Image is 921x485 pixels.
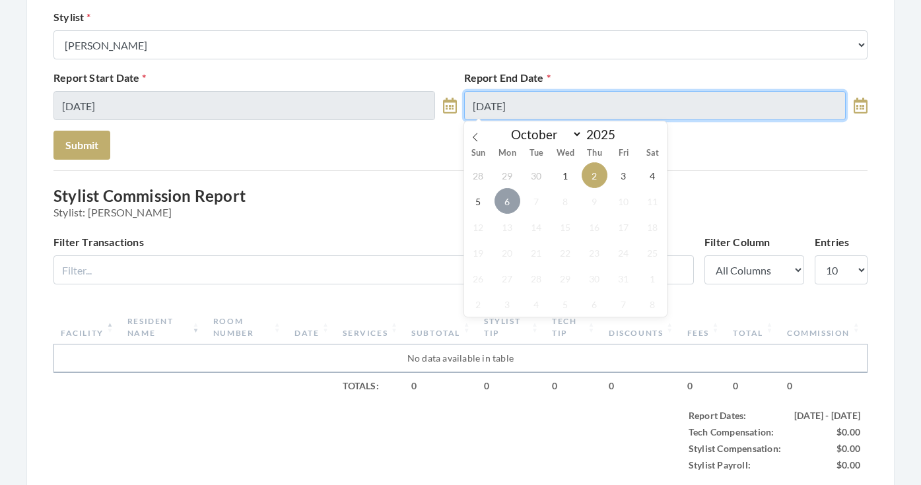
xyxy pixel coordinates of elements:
[495,214,520,240] span: October 13, 2025
[524,188,549,214] span: October 7, 2025
[524,265,549,291] span: October 28, 2025
[53,131,110,160] button: Submit
[465,162,491,188] span: September 28, 2025
[682,424,788,440] td: Tech Compensation:
[553,291,578,317] span: November 5, 2025
[611,240,636,265] span: October 24, 2025
[53,206,868,218] span: Stylist: [PERSON_NAME]
[681,310,726,344] th: Fees: activate to sort column ascending
[54,310,121,344] th: Facility: activate to sort column descending
[553,240,578,265] span: October 22, 2025
[53,9,91,25] label: Stylist
[495,162,520,188] span: September 29, 2025
[854,91,868,120] a: toggle
[53,234,144,250] label: Filter Transactions
[611,265,636,291] span: October 31, 2025
[640,265,665,291] span: November 1, 2025
[464,70,551,86] label: Report End Date
[726,372,780,399] td: 0
[477,372,545,399] td: 0
[443,91,457,120] a: toggle
[602,310,681,344] th: Discounts: activate to sort column ascending
[53,255,694,284] input: Filter...
[788,424,867,440] td: $0.00
[640,188,665,214] span: October 11, 2025
[788,457,867,473] td: $0.00
[681,372,726,399] td: 0
[405,310,477,344] th: Subtotal: activate to sort column ascending
[582,265,607,291] span: October 30, 2025
[53,91,435,120] input: Select Date
[640,162,665,188] span: October 4, 2025
[464,91,846,120] input: Select Date
[582,127,626,142] input: Year
[788,407,867,424] td: [DATE] - [DATE]
[465,214,491,240] span: October 12, 2025
[505,126,583,143] select: Month
[640,291,665,317] span: November 8, 2025
[464,149,493,158] span: Sun
[682,457,788,473] td: Stylist Payroll:
[207,310,288,344] th: Room Number: activate to sort column ascending
[611,214,636,240] span: October 17, 2025
[465,240,491,265] span: October 19, 2025
[553,214,578,240] span: October 15, 2025
[726,310,780,344] th: Total: activate to sort column ascending
[780,310,867,344] th: Commission: activate to sort column ascending
[495,188,520,214] span: October 6, 2025
[336,310,405,344] th: Services: activate to sort column ascending
[640,214,665,240] span: October 18, 2025
[611,162,636,188] span: October 3, 2025
[582,214,607,240] span: October 16, 2025
[602,372,681,399] td: 0
[553,188,578,214] span: October 8, 2025
[343,380,378,391] strong: Totals:
[553,162,578,188] span: October 1, 2025
[611,188,636,214] span: October 10, 2025
[53,70,147,86] label: Report Start Date
[477,310,545,344] th: Stylist Tip: activate to sort column ascending
[611,291,636,317] span: November 7, 2025
[815,234,849,250] label: Entries
[493,149,522,158] span: Mon
[495,265,520,291] span: October 27, 2025
[54,344,867,372] td: No data available in table
[524,240,549,265] span: October 21, 2025
[121,310,207,344] th: Resident Name: activate to sort column ascending
[553,265,578,291] span: October 29, 2025
[609,149,638,158] span: Fri
[545,372,602,399] td: 0
[524,214,549,240] span: October 14, 2025
[524,162,549,188] span: September 30, 2025
[522,149,551,158] span: Tue
[405,372,477,399] td: 0
[288,310,336,344] th: Date: activate to sort column ascending
[582,188,607,214] span: October 9, 2025
[495,240,520,265] span: October 20, 2025
[704,234,770,250] label: Filter Column
[582,291,607,317] span: November 6, 2025
[780,372,867,399] td: 0
[682,407,788,424] td: Report Dates:
[545,310,602,344] th: Tech Tip: activate to sort column ascending
[788,440,867,457] td: $0.00
[582,240,607,265] span: October 23, 2025
[465,291,491,317] span: November 2, 2025
[638,149,667,158] span: Sat
[465,188,491,214] span: October 5, 2025
[551,149,580,158] span: Wed
[53,187,868,218] h3: Stylist Commission Report
[582,162,607,188] span: October 2, 2025
[580,149,609,158] span: Thu
[495,291,520,317] span: November 3, 2025
[524,291,549,317] span: November 4, 2025
[682,440,788,457] td: Stylist Compensation:
[465,265,491,291] span: October 26, 2025
[640,240,665,265] span: October 25, 2025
